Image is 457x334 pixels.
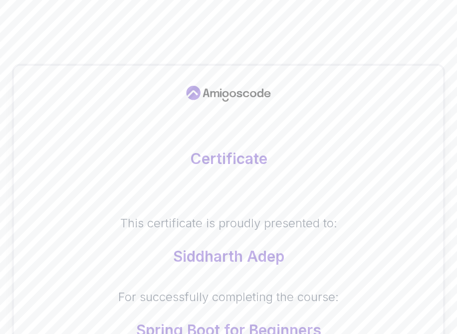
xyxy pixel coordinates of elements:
p: For successfully completing the course: [118,289,339,305]
p: This certificate is proudly presented to: [120,215,337,231]
h2: Certificate [34,150,423,167]
iframe: chat widget [415,294,447,324]
p: Siddharth Adep [120,247,337,265]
